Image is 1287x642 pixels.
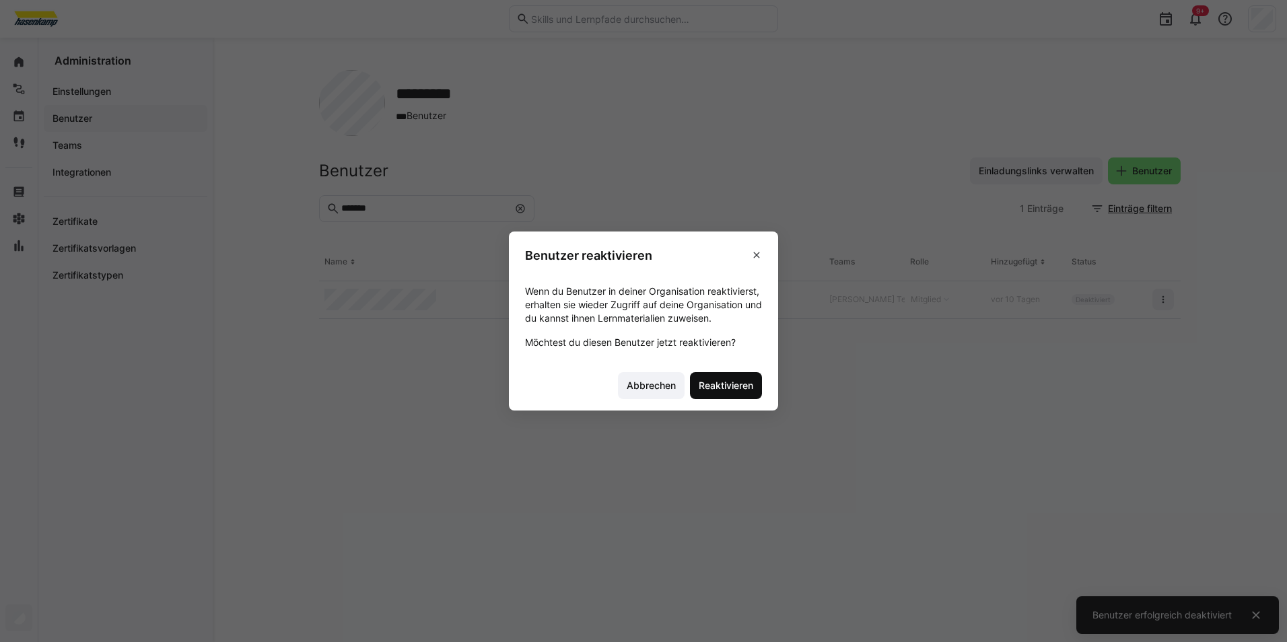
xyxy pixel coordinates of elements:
[525,285,762,325] span: Wenn du Benutzer in deiner Organisation reaktivierst, erhalten sie wieder Zugriff auf deine Organ...
[625,379,678,392] span: Abbrechen
[697,379,755,392] span: Reaktivieren
[525,336,762,349] span: Möchtest du diesen Benutzer jetzt reaktivieren?
[618,372,685,399] button: Abbrechen
[690,372,762,399] button: Reaktivieren
[525,248,652,263] h3: Benutzer reaktivieren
